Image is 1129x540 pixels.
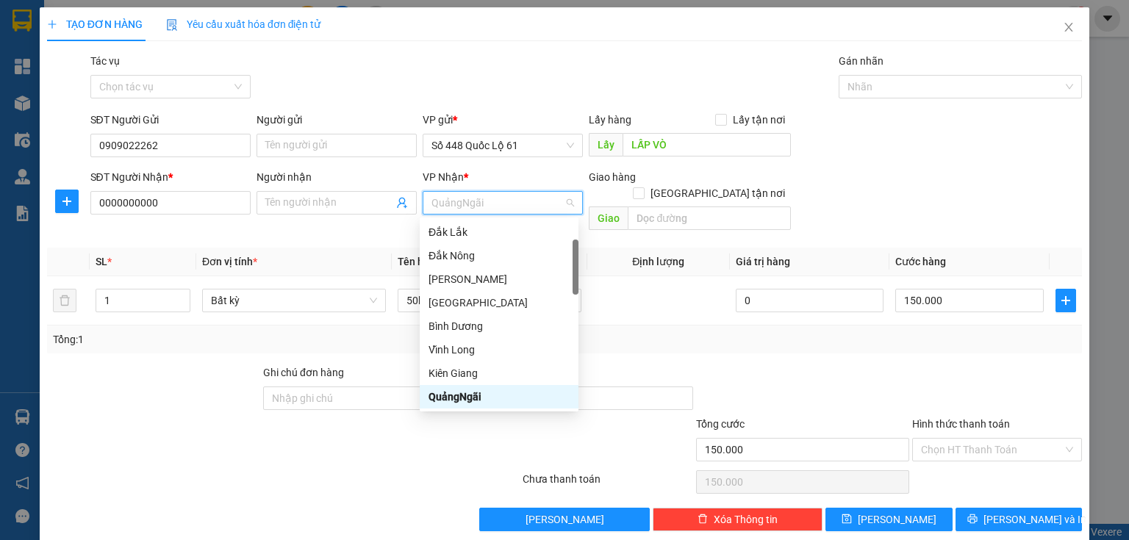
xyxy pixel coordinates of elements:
[623,133,791,156] input: Dọc đường
[211,289,377,312] span: Bất kỳ
[589,114,631,126] span: Lấy hàng
[714,511,778,528] span: Xóa Thông tin
[632,256,684,267] span: Định lượng
[257,112,417,128] div: Người gửi
[420,267,578,291] div: Gia Lai
[53,331,437,348] div: Tổng: 1
[842,514,852,525] span: save
[429,365,570,381] div: Kiên Giang
[431,134,574,156] span: Số 448 Quốc Lộ 61
[396,197,408,209] span: user-add
[589,171,636,183] span: Giao hàng
[429,342,570,358] div: Vĩnh Long
[698,514,708,525] span: delete
[912,418,1010,430] label: Hình thức thanh toán
[429,389,570,405] div: QuảngNgãi
[423,112,583,128] div: VP gửi
[202,256,257,267] span: Đơn vị tính
[429,271,570,287] div: [PERSON_NAME]
[257,169,417,185] div: Người nhận
[431,192,574,214] span: QuảngNgãi
[429,318,570,334] div: Bình Dương
[589,133,623,156] span: Lấy
[1055,289,1076,312] button: plus
[166,19,178,31] img: icon
[429,248,570,264] div: Đắk Nông
[90,169,251,185] div: SĐT Người Nhận
[521,471,694,497] div: Chưa thanh toán
[983,511,1086,528] span: [PERSON_NAME] và In
[645,185,791,201] span: [GEOGRAPHIC_DATA] tận nơi
[420,338,578,361] div: Vĩnh Long
[166,18,321,30] span: Yêu cầu xuất hóa đơn điện tử
[1056,295,1075,306] span: plus
[398,289,581,312] input: VD: Bàn, Ghế
[526,511,604,528] span: [PERSON_NAME]
[1048,7,1089,48] button: Close
[736,256,790,267] span: Giá trị hàng
[263,386,476,410] input: Ghi chú đơn hàng
[479,508,649,531] button: [PERSON_NAME]
[653,508,822,531] button: deleteXóa Thông tin
[420,244,578,267] div: Đắk Nông
[420,220,578,244] div: Đắk Lắk
[47,18,143,30] span: TẠO ĐƠN HÀNG
[429,295,570,311] div: [GEOGRAPHIC_DATA]
[589,206,628,230] span: Giao
[420,385,578,408] div: QuảngNgãi
[628,206,791,230] input: Dọc đường
[90,55,120,67] label: Tác vụ
[423,171,464,183] span: VP Nhận
[55,190,79,213] button: plus
[429,224,570,240] div: Đắk Lắk
[263,367,344,378] label: Ghi chú đơn hàng
[420,361,578,385] div: Kiên Giang
[858,511,936,528] span: [PERSON_NAME]
[56,195,78,207] span: plus
[825,508,953,531] button: save[PERSON_NAME]
[53,289,76,312] button: delete
[895,256,946,267] span: Cước hàng
[727,112,791,128] span: Lấy tận nơi
[696,418,745,430] span: Tổng cước
[956,508,1083,531] button: printer[PERSON_NAME] và In
[398,256,445,267] span: Tên hàng
[967,514,978,525] span: printer
[47,19,57,29] span: plus
[839,55,884,67] label: Gán nhãn
[420,291,578,314] div: Bình Phước
[90,112,251,128] div: SĐT Người Gửi
[1063,21,1075,33] span: close
[736,289,884,312] input: 0
[96,256,107,267] span: SL
[420,314,578,338] div: Bình Dương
